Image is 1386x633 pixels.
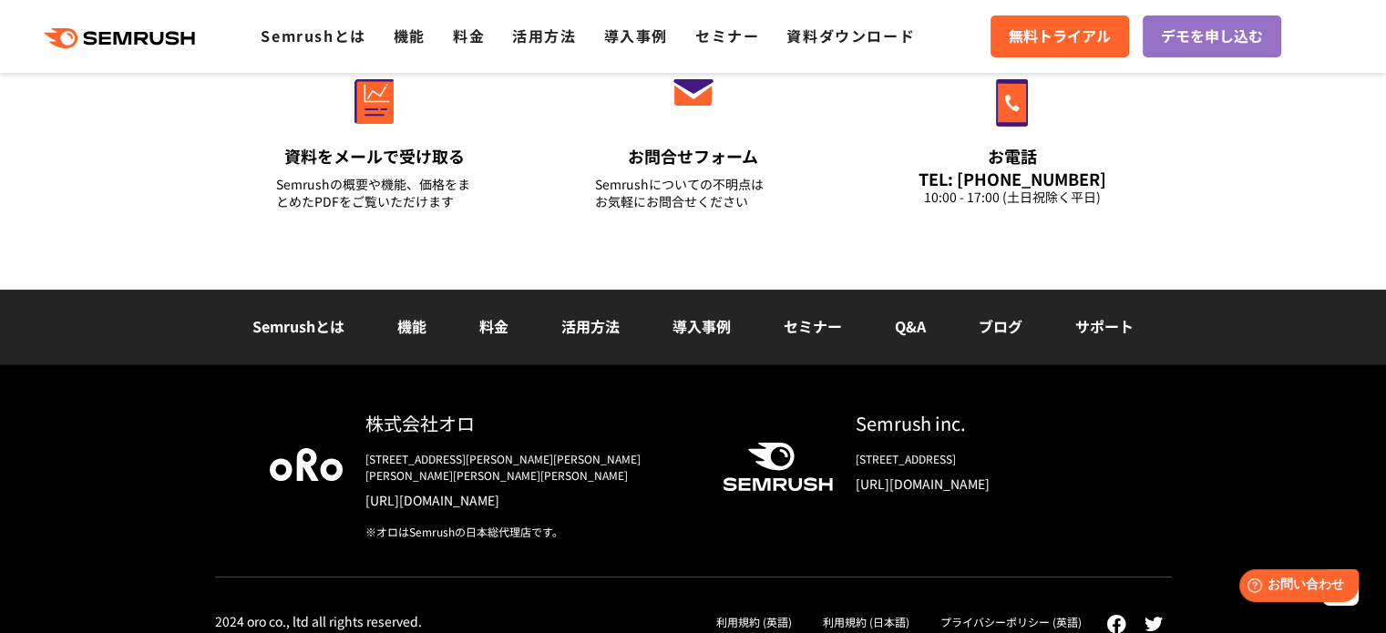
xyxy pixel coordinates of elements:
[914,145,1111,168] div: お電話
[895,315,926,337] a: Q&A
[672,315,731,337] a: 導入事例
[252,315,344,337] a: Semrushとは
[1143,15,1281,57] a: デモを申し込む
[914,168,1111,189] div: TEL: [PHONE_NUMBER]
[695,25,759,46] a: セミナー
[1224,562,1366,613] iframe: Help widget launcher
[856,475,1117,493] a: [URL][DOMAIN_NAME]
[716,614,792,629] a: 利用規約 (英語)
[979,315,1022,337] a: ブログ
[784,315,842,337] a: セミナー
[1161,25,1263,48] span: デモを申し込む
[397,315,426,337] a: 機能
[561,315,620,337] a: 活用方法
[365,410,693,436] div: 株式会社オロ
[1009,25,1111,48] span: 無料トライアル
[215,613,422,629] div: 2024 oro co., ltd all rights reserved.
[1075,315,1134,337] a: サポート
[238,40,511,233] a: 資料をメールで受け取る Semrushの概要や機能、価格をまとめたPDFをご覧いただけます
[604,25,668,46] a: 導入事例
[365,524,693,540] div: ※オロはSemrushの日本総代理店です。
[856,451,1117,467] div: [STREET_ADDRESS]
[557,40,830,233] a: お問合せフォーム Semrushについての不明点はお気軽にお問合せください
[479,315,508,337] a: 料金
[1145,617,1163,631] img: twitter
[365,451,693,484] div: [STREET_ADDRESS][PERSON_NAME][PERSON_NAME][PERSON_NAME][PERSON_NAME][PERSON_NAME]
[914,189,1111,206] div: 10:00 - 17:00 (土日祝除く平日)
[856,410,1117,436] div: Semrush inc.
[940,614,1082,629] a: プライバシーポリシー (英語)
[276,176,473,210] div: Semrushの概要や機能、価格をまとめたPDFをご覧いただけます
[991,15,1129,57] a: 無料トライアル
[365,491,693,509] a: [URL][DOMAIN_NAME]
[595,145,792,168] div: お問合せフォーム
[270,448,343,481] img: oro company
[394,25,426,46] a: 機能
[823,614,909,629] a: 利用規約 (日本語)
[512,25,576,46] a: 活用方法
[276,145,473,168] div: 資料をメールで受け取る
[786,25,915,46] a: 資料ダウンロード
[453,25,485,46] a: 料金
[595,176,792,210] div: Semrushについての不明点は お気軽にお問合せください
[261,25,365,46] a: Semrushとは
